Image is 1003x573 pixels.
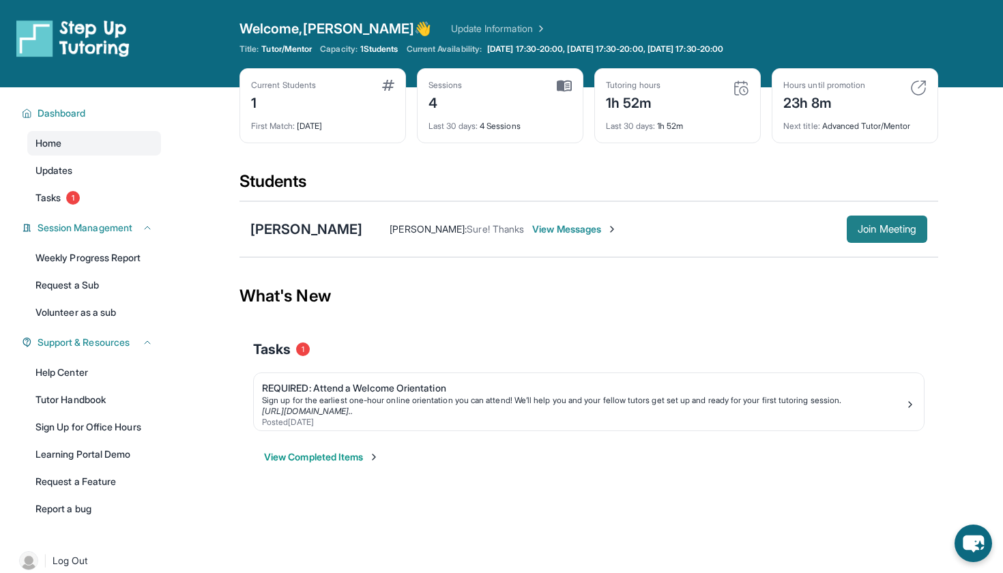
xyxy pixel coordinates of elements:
span: Tutor/Mentor [261,44,312,55]
span: | [44,553,47,569]
img: Chevron Right [533,22,547,35]
img: user-img [19,551,38,570]
div: 1 [251,91,316,113]
div: 23h 8m [783,91,865,113]
button: Join Meeting [847,216,927,243]
div: 4 Sessions [428,113,572,132]
button: View Completed Items [264,450,379,464]
div: 1h 52m [606,91,660,113]
a: [DATE] 17:30-20:00, [DATE] 17:30-20:00, [DATE] 17:30-20:00 [484,44,726,55]
span: 1 [66,191,80,205]
span: Sure! Thanks [467,223,524,235]
span: [PERSON_NAME] : [390,223,467,235]
span: Welcome, [PERSON_NAME] 👋 [239,19,432,38]
button: Support & Resources [32,336,153,349]
span: Last 30 days : [606,121,655,131]
div: Hours until promotion [783,80,865,91]
div: 1h 52m [606,113,749,132]
div: Tutoring hours [606,80,660,91]
img: card [557,80,572,92]
span: Home [35,136,61,150]
a: Updates [27,158,161,183]
span: Session Management [38,221,132,235]
img: Chevron-Right [607,224,617,235]
span: 1 Students [360,44,398,55]
a: Learning Portal Demo [27,442,161,467]
span: Dashboard [38,106,86,120]
div: What's New [239,266,938,326]
button: Dashboard [32,106,153,120]
span: Support & Resources [38,336,130,349]
img: card [733,80,749,96]
a: Volunteer as a sub [27,300,161,325]
button: chat-button [955,525,992,562]
span: [DATE] 17:30-20:00, [DATE] 17:30-20:00, [DATE] 17:30-20:00 [487,44,723,55]
span: Log Out [53,554,88,568]
span: Last 30 days : [428,121,478,131]
span: Next title : [783,121,820,131]
div: 4 [428,91,463,113]
img: logo [16,19,130,57]
a: Sign Up for Office Hours [27,415,161,439]
span: Join Meeting [858,225,916,233]
span: Updates [35,164,73,177]
a: Update Information [451,22,547,35]
a: [URL][DOMAIN_NAME].. [262,406,353,416]
span: View Messages [532,222,617,236]
span: Capacity: [320,44,358,55]
div: REQUIRED: Attend a Welcome Orientation [262,381,905,395]
a: Tasks1 [27,186,161,210]
span: First Match : [251,121,295,131]
a: Request a Feature [27,469,161,494]
div: Sign up for the earliest one-hour online orientation you can attend! We’ll help you and your fell... [262,395,905,406]
span: 1 [296,342,310,356]
div: Posted [DATE] [262,417,905,428]
a: Weekly Progress Report [27,246,161,270]
a: Request a Sub [27,273,161,297]
span: Tasks [35,191,61,205]
button: Session Management [32,221,153,235]
a: Report a bug [27,497,161,521]
span: Current Availability: [407,44,482,55]
span: Tasks [253,340,291,359]
span: Title: [239,44,259,55]
div: Sessions [428,80,463,91]
a: Help Center [27,360,161,385]
div: Current Students [251,80,316,91]
a: Home [27,131,161,156]
div: [PERSON_NAME] [250,220,362,239]
div: [DATE] [251,113,394,132]
div: Students [239,171,938,201]
img: card [910,80,927,96]
a: Tutor Handbook [27,387,161,412]
a: REQUIRED: Attend a Welcome OrientationSign up for the earliest one-hour online orientation you ca... [254,373,924,430]
div: Advanced Tutor/Mentor [783,113,927,132]
img: card [382,80,394,91]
